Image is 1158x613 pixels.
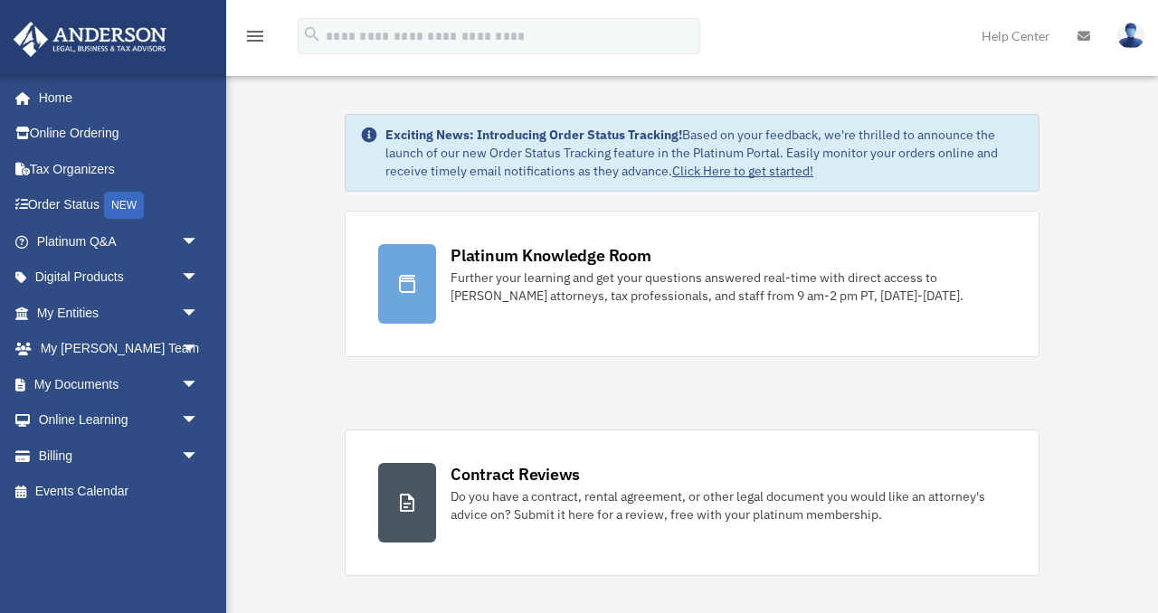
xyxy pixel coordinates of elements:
[385,126,1024,180] div: Based on your feedback, we're thrilled to announce the launch of our new Order Status Tracking fe...
[181,295,217,332] span: arrow_drop_down
[13,80,217,116] a: Home
[181,438,217,475] span: arrow_drop_down
[302,24,322,44] i: search
[345,429,1039,576] a: Contract Reviews Do you have a contract, rental agreement, or other legal document you would like...
[13,259,226,296] a: Digital Productsarrow_drop_down
[13,151,226,187] a: Tax Organizers
[385,127,682,143] strong: Exciting News: Introducing Order Status Tracking!
[104,192,144,219] div: NEW
[244,32,266,47] a: menu
[13,402,226,439] a: Online Learningarrow_drop_down
[13,295,226,331] a: My Entitiesarrow_drop_down
[13,187,226,224] a: Order StatusNEW
[181,366,217,403] span: arrow_drop_down
[181,402,217,439] span: arrow_drop_down
[451,463,580,486] div: Contract Reviews
[13,331,226,367] a: My [PERSON_NAME] Teamarrow_drop_down
[181,331,217,368] span: arrow_drop_down
[1117,23,1144,49] img: User Pic
[13,474,226,510] a: Events Calendar
[13,366,226,402] a: My Documentsarrow_drop_down
[244,25,266,47] i: menu
[451,269,1006,305] div: Further your learning and get your questions answered real-time with direct access to [PERSON_NAM...
[13,223,226,259] a: Platinum Q&Aarrow_drop_down
[451,244,651,267] div: Platinum Knowledge Room
[451,487,1006,523] div: Do you have a contract, rental agreement, or other legal document you would like an attorney's ad...
[13,438,226,474] a: Billingarrow_drop_down
[13,116,226,152] a: Online Ordering
[345,211,1039,357] a: Platinum Knowledge Room Further your learning and get your questions answered real-time with dire...
[181,223,217,260] span: arrow_drop_down
[8,22,172,57] img: Anderson Advisors Platinum Portal
[181,259,217,297] span: arrow_drop_down
[672,163,813,179] a: Click Here to get started!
